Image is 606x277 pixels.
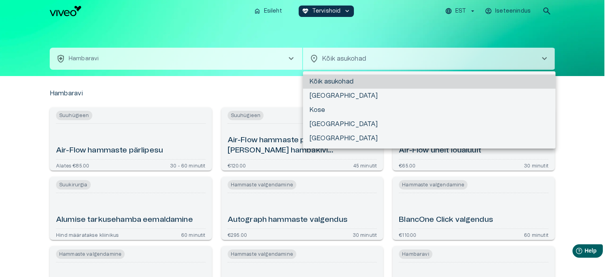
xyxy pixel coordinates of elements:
[303,103,555,117] li: Kose
[303,74,555,89] li: Kõik asukohad
[303,89,555,103] li: [GEOGRAPHIC_DATA]
[303,117,555,131] li: [GEOGRAPHIC_DATA]
[544,241,606,263] iframe: Help widget launcher
[303,131,555,145] li: [GEOGRAPHIC_DATA]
